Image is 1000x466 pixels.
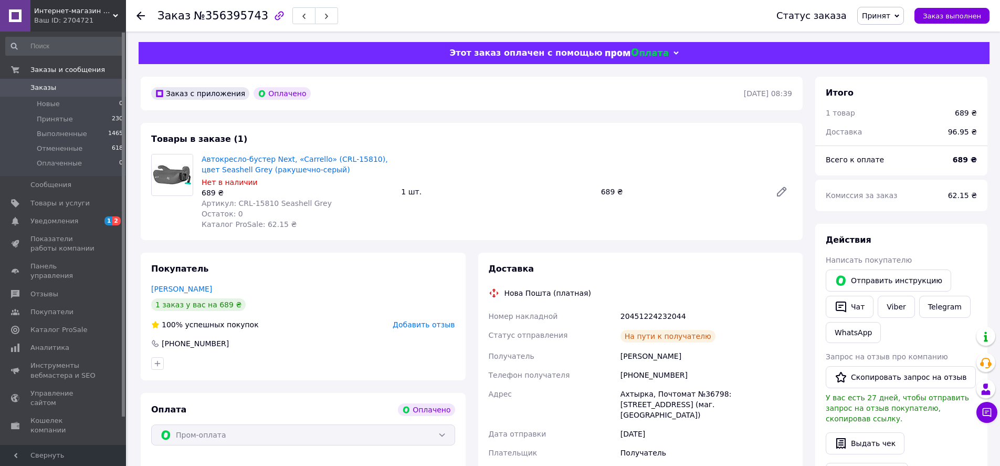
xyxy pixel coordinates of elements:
a: Viber [878,296,914,318]
span: Написать покупателю [826,256,912,264]
span: Маркет [30,444,57,453]
div: 20451224232044 [618,307,794,326]
div: Статус заказа [776,11,847,21]
span: Интернет-магазин детских товаров "Jennifer" [34,6,113,16]
time: [DATE] 08:39 [744,89,792,98]
div: успешных покупок [151,319,259,330]
span: Номер накладной [489,312,558,320]
span: Заказы и сообщения [30,65,105,75]
button: Чат с покупателем [976,402,997,423]
button: Выдать чек [826,432,904,454]
span: Запрос на отзыв про компанию [826,353,948,361]
button: Отправить инструкцию [826,270,951,292]
a: Редактировать [771,181,792,202]
div: 1 шт. [397,184,596,199]
span: Итого [826,88,854,98]
a: Telegram [919,296,971,318]
div: Получатель [618,443,794,462]
span: Сообщения [30,180,71,190]
span: 1 [104,216,113,225]
span: Инструменты вебмастера и SEO [30,361,97,380]
a: Автокресло-бустер Next, «Carrello» (CRL-15810), цвет Seashell Grey (ракушечно-серый) [202,155,388,174]
span: Новые [37,99,60,109]
span: Уведомления [30,216,78,226]
div: [PERSON_NAME] [618,347,794,366]
span: Всего к оплате [826,156,884,164]
input: Поиск [5,37,124,56]
div: [DATE] [618,424,794,443]
span: Принятые [37,115,73,124]
span: Этот заказ оплачен с помощью [449,48,602,58]
span: Комиссия за заказ [826,191,898,200]
span: Доставка [489,264,534,274]
span: Заказ выполнен [923,12,981,20]
span: Каталог ProSale: 62.15 ₴ [202,220,297,229]
img: Автокресло-бустер Next, «Carrello» (CRL-15810), цвет Seashell Grey (ракушечно-серый) [152,154,193,195]
span: Панель управления [30,262,97,281]
span: Получатель [489,352,534,360]
span: 1 товар [826,109,855,117]
span: Статус отправления [489,331,568,339]
span: Отзывы [30,289,58,299]
span: Дата отправки [489,430,546,438]
div: Нова Пошта (платная) [502,288,594,298]
span: Товары в заказе (1) [151,134,247,144]
span: Адрес [489,390,512,398]
span: 0 [119,159,123,168]
button: Скопировать запрос на отзыв [826,366,976,388]
span: 230 [112,115,123,124]
button: Заказ выполнен [914,8,990,24]
span: 62.15 ₴ [948,191,977,200]
div: [PHONE_NUMBER] [161,338,230,349]
span: Нет в наличии [202,178,258,187]
img: evopay logo [605,48,668,58]
span: Товары и услуги [30,199,90,208]
span: Заказы [30,83,56,92]
span: Остаток: 0 [202,210,243,218]
span: 100% [162,320,183,329]
div: 1 заказ у вас на 689 ₴ [151,298,246,311]
span: Покупатель [151,264,208,274]
div: 689 ₴ [955,108,977,118]
span: Доставка [826,128,862,136]
div: Ахтырка, Почтомат №36798: [STREET_ADDRESS] (маг. [GEOGRAPHIC_DATA]) [618,385,794,424]
a: WhatsApp [826,322,881,343]
span: Покупатели [30,307,73,317]
div: На пути к получателю [620,330,715,343]
div: [PHONE_NUMBER] [618,366,794,385]
span: Показатели работы компании [30,234,97,253]
div: Оплачено [398,403,455,416]
div: Оплачено [254,87,310,100]
span: Кошелек компании [30,416,97,435]
button: Чат [826,296,873,318]
span: Плательщик [489,449,538,457]
span: Аналитика [30,343,69,353]
div: 96.95 ₴ [942,120,983,143]
div: Заказ с приложения [151,87,249,100]
div: 689 ₴ [597,184,767,199]
a: [PERSON_NAME] [151,285,212,293]
span: Артикул: CRL-15810 Seashell Grey [202,199,332,208]
span: Выполненные [37,129,87,139]
span: 618 [112,144,123,153]
span: №356395743 [194,9,268,22]
span: Оплаченные [37,159,82,168]
span: 1465 [108,129,123,139]
span: Принят [862,12,890,20]
span: Оплата [151,405,186,415]
span: Заказ [157,9,191,22]
b: 689 ₴ [953,156,977,164]
span: Действия [826,235,871,245]
div: Ваш ID: 2704721 [34,16,126,25]
div: Вернуться назад [136,11,145,21]
span: У вас есть 27 дней, чтобы отправить запрос на отзыв покупателю, скопировав ссылку. [826,393,969,423]
span: Телефон получателя [489,371,570,379]
span: 0 [119,99,123,109]
div: 689 ₴ [202,188,393,198]
span: 2 [112,216,121,225]
span: Каталог ProSale [30,325,87,335]
span: Добавить отзыв [393,320,455,329]
span: Отмененные [37,144,82,153]
span: Управление сайтом [30,389,97,408]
